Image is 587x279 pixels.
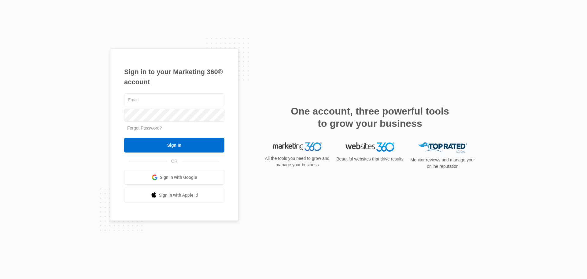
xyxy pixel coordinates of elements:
[289,105,451,130] h2: One account, three powerful tools to grow your business
[124,170,224,185] a: Sign in with Google
[160,174,197,181] span: Sign in with Google
[408,157,477,170] p: Monitor reviews and manage your online reputation
[263,155,331,168] p: All the tools you need to grow and manage your business
[127,126,162,130] a: Forgot Password?
[345,142,394,151] img: Websites 360
[418,142,467,153] img: Top Rated Local
[124,138,224,153] input: Sign In
[124,93,224,106] input: Email
[159,192,198,198] span: Sign in with Apple Id
[273,142,322,151] img: Marketing 360
[167,158,182,164] span: OR
[124,67,224,87] h1: Sign in to your Marketing 360® account
[336,156,404,162] p: Beautiful websites that drive results
[124,188,224,202] a: Sign in with Apple Id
